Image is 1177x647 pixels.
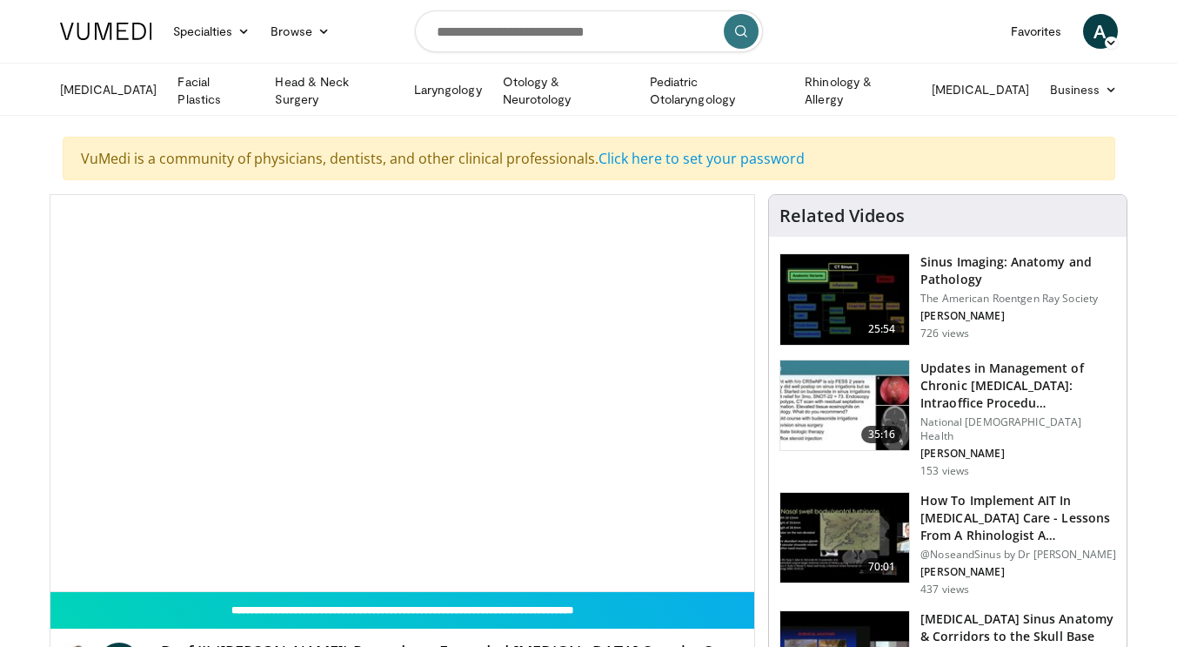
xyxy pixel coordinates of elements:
[920,309,1116,323] p: [PERSON_NAME]
[920,492,1116,544] h3: How To Implement AIT In [MEDICAL_DATA] Care - Lessons From A Rhinologist A…
[63,137,1115,180] div: VuMedi is a community of physicians, dentists, and other clinical professionals.
[861,426,903,443] span: 35:16
[264,73,403,108] a: Head & Neck Surgery
[920,253,1116,288] h3: Sinus Imaging: Anatomy and Pathology
[1040,72,1128,107] a: Business
[50,195,755,592] video-js: Video Player
[780,361,909,451] img: 4d46ad28-bf85-4ffa-992f-e5d3336e5220.150x105_q85_crop-smart_upscale.jpg
[50,72,168,107] a: [MEDICAL_DATA]
[60,23,152,40] img: VuMedi Logo
[920,292,1116,306] p: The American Roentgen Ray Society
[861,320,903,338] span: 25:54
[920,360,1116,412] h3: Updates in Management of Chronic [MEDICAL_DATA]: Intraoffice Procedu…
[260,14,340,49] a: Browse
[920,327,969,340] p: 726 views
[639,73,794,108] a: Pediatric Otolaryngology
[163,14,261,49] a: Specialties
[920,447,1116,461] p: [PERSON_NAME]
[779,492,1116,596] a: 70:01 How To Implement AIT In [MEDICAL_DATA] Care - Lessons From A Rhinologist A… @NoseandSinus b...
[861,558,903,576] span: 70:01
[780,254,909,345] img: 5d00bf9a-6682-42b9-8190-7af1e88f226b.150x105_q85_crop-smart_upscale.jpg
[920,464,969,478] p: 153 views
[779,360,1116,478] a: 35:16 Updates in Management of Chronic [MEDICAL_DATA]: Intraoffice Procedu… National [DEMOGRAPHIC...
[920,548,1116,562] p: @NoseandSinus by Dr [PERSON_NAME]
[167,73,264,108] a: Facial Plastics
[920,610,1116,645] h3: [MEDICAL_DATA] Sinus Anatomy & Corridors to the Skull Base
[920,565,1116,579] p: [PERSON_NAME]
[599,149,805,168] a: Click here to set your password
[779,206,905,226] h4: Related Videos
[780,493,909,583] img: 3d43f09a-5d0c-4774-880e-3909ea54edb9.150x105_q85_crop-smart_upscale.jpg
[1000,14,1073,49] a: Favorites
[404,72,492,107] a: Laryngology
[794,73,921,108] a: Rhinology & Allergy
[415,10,763,52] input: Search topics, interventions
[492,73,639,108] a: Otology & Neurotology
[920,415,1116,443] p: National [DEMOGRAPHIC_DATA] Health
[921,72,1040,107] a: [MEDICAL_DATA]
[920,583,969,596] p: 437 views
[779,253,1116,346] a: 25:54 Sinus Imaging: Anatomy and Pathology The American Roentgen Ray Society [PERSON_NAME] 726 views
[1083,14,1118,49] a: A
